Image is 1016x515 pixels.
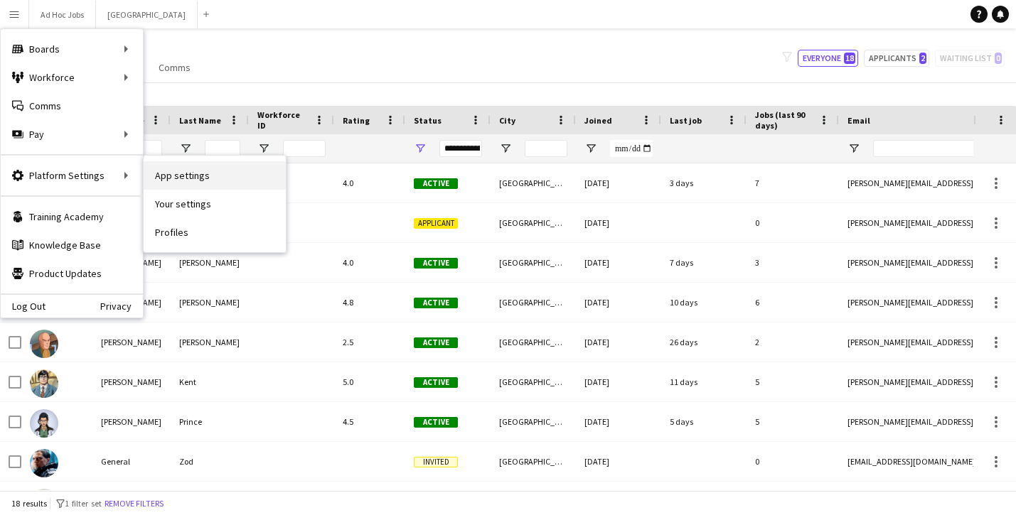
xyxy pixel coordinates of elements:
[576,243,661,282] div: [DATE]
[584,142,597,155] button: Open Filter Menu
[747,362,839,401] div: 5
[1,259,143,288] a: Product Updates
[661,283,747,322] div: 10 days
[1,63,143,92] div: Workforce
[576,203,661,242] div: [DATE]
[747,203,839,242] div: 0
[30,449,58,477] img: General Zod
[670,115,702,126] span: Last job
[1,92,143,120] a: Comms
[334,163,405,202] div: 4.0
[171,283,249,322] div: [PERSON_NAME]
[334,362,405,401] div: 5.0
[584,115,612,126] span: Joined
[29,1,96,28] button: Ad Hoc Jobs
[747,322,839,362] div: 2
[414,298,458,308] span: Active
[334,243,405,282] div: 4.0
[92,362,171,401] div: [PERSON_NAME]
[30,409,58,438] img: Diana Prince
[414,258,458,269] span: Active
[661,322,747,362] div: 26 days
[576,402,661,441] div: [DATE]
[96,1,198,28] button: [GEOGRAPHIC_DATA]
[576,442,661,481] div: [DATE]
[171,442,249,481] div: Zod
[100,300,143,312] a: Privacy
[491,322,576,362] div: [GEOGRAPHIC_DATA]
[414,115,442,126] span: Status
[179,142,192,155] button: Open Filter Menu
[414,457,458,467] span: Invited
[343,115,370,126] span: Rating
[414,417,458,428] span: Active
[414,218,458,229] span: Applicant
[610,140,653,157] input: Joined Filter Input
[257,109,309,131] span: Workforce ID
[257,142,270,155] button: Open Filter Menu
[171,362,249,401] div: Kent
[30,369,58,398] img: Clark Kent
[661,362,747,401] div: 11 days
[747,163,839,202] div: 7
[747,442,839,481] div: 0
[92,402,171,441] div: [PERSON_NAME]
[144,161,286,190] a: App settings
[847,115,870,126] span: Email
[864,50,929,67] button: Applicants2
[499,115,515,126] span: City
[205,140,240,157] input: Last Name Filter Input
[92,442,171,481] div: General
[153,58,196,77] a: Comms
[1,120,143,148] div: Pay
[144,190,286,218] a: Your settings
[847,142,860,155] button: Open Filter Menu
[747,243,839,282] div: 3
[661,402,747,441] div: 5 days
[755,109,813,131] span: Jobs (last 90 days)
[1,231,143,259] a: Knowledge Base
[1,300,46,312] a: Log Out
[491,402,576,441] div: [GEOGRAPHIC_DATA]
[1,35,143,63] div: Boards
[65,498,102,509] span: 1 filter set
[179,115,221,126] span: Last Name
[576,322,661,362] div: [DATE]
[283,140,326,157] input: Workforce ID Filter Input
[747,283,839,322] div: 6
[414,178,458,189] span: Active
[159,61,191,74] span: Comms
[919,53,926,64] span: 2
[576,362,661,401] div: [DATE]
[1,202,143,231] a: Training Academy
[491,163,576,202] div: [GEOGRAPHIC_DATA]
[844,53,855,64] span: 18
[171,322,249,362] div: [PERSON_NAME]
[798,50,858,67] button: Everyone18
[491,203,576,242] div: [GEOGRAPHIC_DATA]
[414,142,427,155] button: Open Filter Menu
[30,330,58,358] img: Charles Xavier
[491,442,576,481] div: [GEOGRAPHIC_DATA]
[334,322,405,362] div: 2.5
[171,243,249,282] div: [PERSON_NAME]
[576,163,661,202] div: [DATE]
[576,283,661,322] div: [DATE]
[491,243,576,282] div: [GEOGRAPHIC_DATA]
[92,322,171,362] div: [PERSON_NAME]
[1,161,143,190] div: Platform Settings
[414,377,458,388] span: Active
[414,337,458,348] span: Active
[127,140,162,157] input: First Name Filter Input
[661,163,747,202] div: 3 days
[102,496,166,511] button: Remove filters
[525,140,567,157] input: City Filter Input
[747,402,839,441] div: 5
[334,283,405,322] div: 4.8
[334,402,405,441] div: 4.5
[171,402,249,441] div: Prince
[491,362,576,401] div: [GEOGRAPHIC_DATA]
[491,283,576,322] div: [GEOGRAPHIC_DATA]
[144,218,286,246] a: Profiles
[661,243,747,282] div: 7 days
